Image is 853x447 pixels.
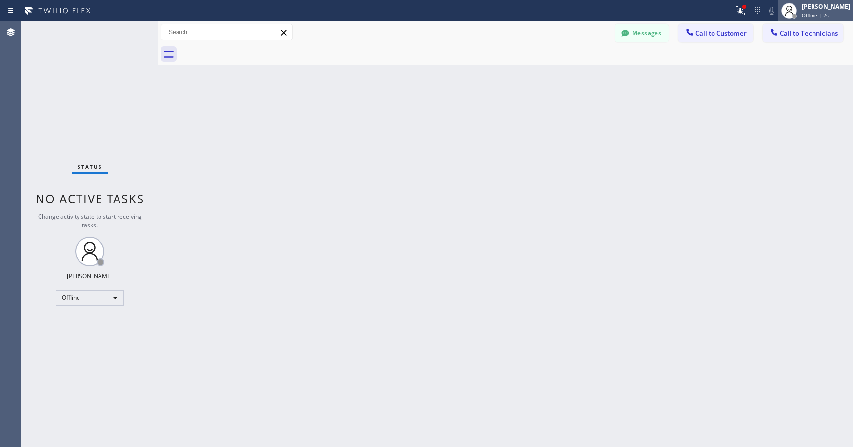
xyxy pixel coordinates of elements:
[802,2,850,11] div: [PERSON_NAME]
[615,24,669,42] button: Messages
[765,4,778,18] button: Mute
[802,12,829,19] span: Offline | 2s
[67,272,113,280] div: [PERSON_NAME]
[36,191,144,207] span: No active tasks
[161,24,292,40] input: Search
[56,290,124,306] div: Offline
[678,24,753,42] button: Call to Customer
[763,24,843,42] button: Call to Technicians
[780,29,838,38] span: Call to Technicians
[695,29,747,38] span: Call to Customer
[78,163,102,170] span: Status
[38,213,142,229] span: Change activity state to start receiving tasks.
